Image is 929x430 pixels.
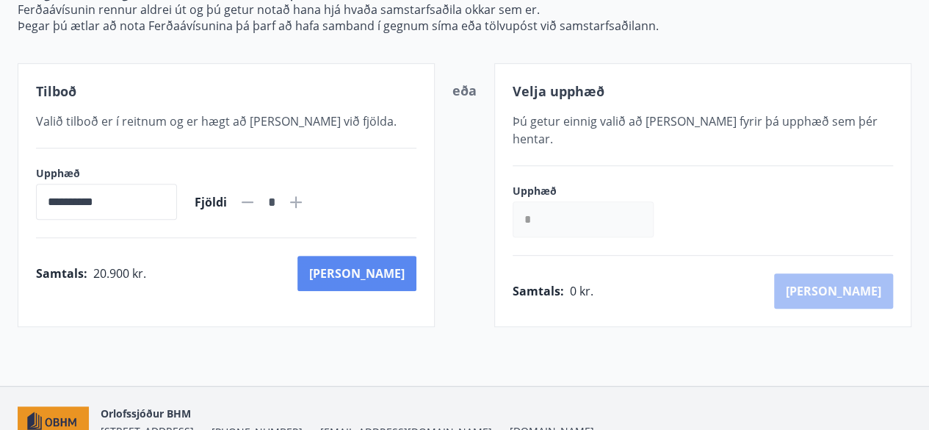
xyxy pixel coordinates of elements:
span: Þú getur einnig valið að [PERSON_NAME] fyrir þá upphæð sem þér hentar. [513,113,878,147]
span: Samtals : [36,265,87,282]
span: Fjöldi [195,194,227,210]
span: Valið tilboð er í reitnum og er hægt að [PERSON_NAME] við fjölda. [36,113,397,129]
span: Samtals : [513,283,564,299]
span: Tilboð [36,82,76,100]
span: Velja upphæð [513,82,604,100]
button: [PERSON_NAME] [297,256,416,291]
label: Upphæð [36,166,177,181]
p: Þegar þú ætlar að nota Ferðaávísunina þá þarf að hafa samband í gegnum síma eða tölvupóst við sam... [18,18,911,34]
span: eða [452,82,477,99]
span: 0 kr. [570,283,593,299]
span: Orlofssjóður BHM [101,406,191,420]
p: Ferðaávísunin rennur aldrei út og þú getur notað hana hjá hvaða samstarfsaðila okkar sem er. [18,1,911,18]
label: Upphæð [513,184,668,198]
span: 20.900 kr. [93,265,146,282]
